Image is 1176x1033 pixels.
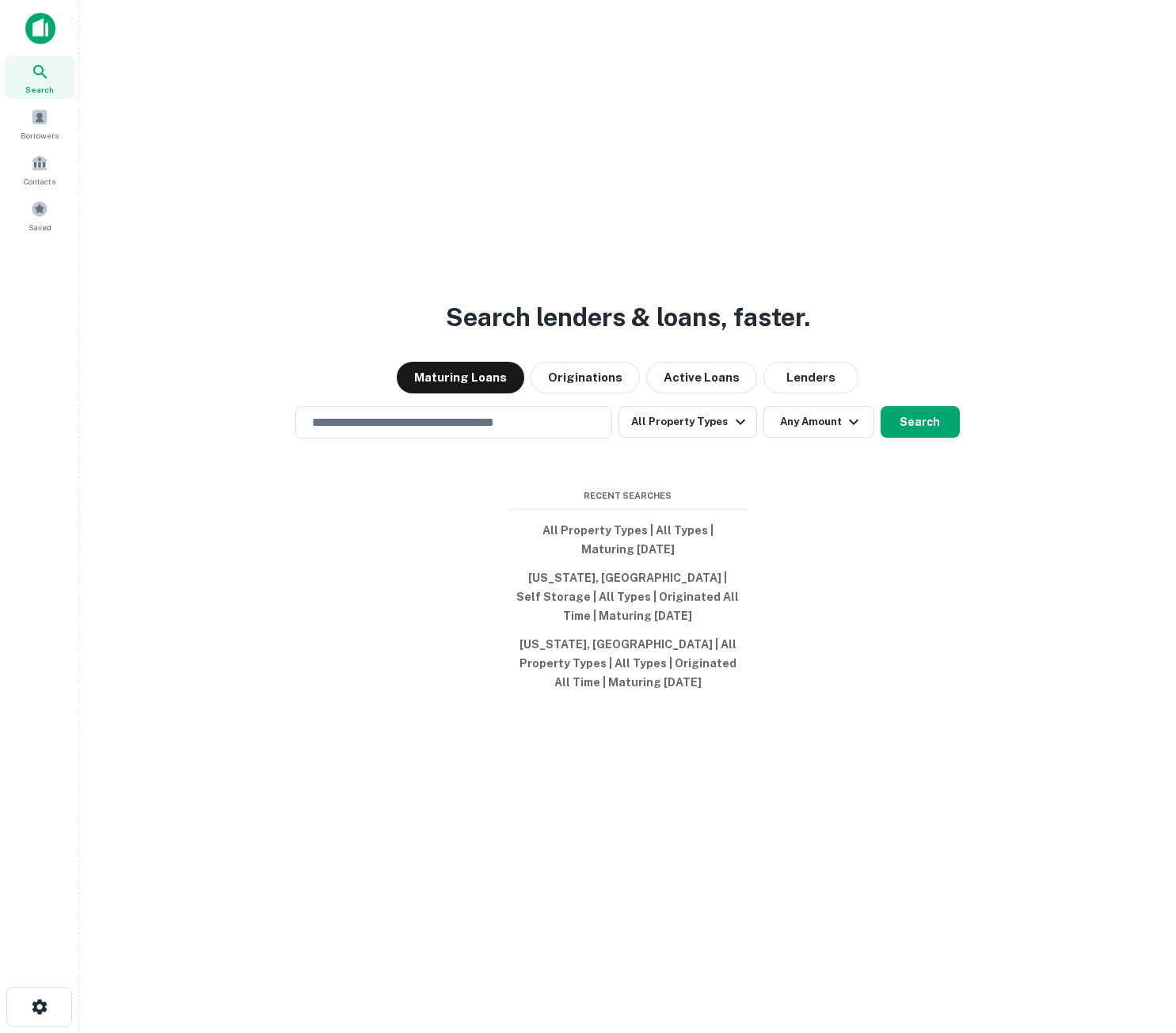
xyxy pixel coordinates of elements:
a: Saved [5,194,74,237]
button: Any Amount [763,406,874,438]
span: Recent Searches [509,489,747,503]
button: Search [881,406,960,438]
button: All Property Types | All Types | Maturing [DATE] [509,516,747,564]
a: Borrowers [5,102,74,145]
button: Originations [531,362,640,393]
button: [US_STATE], [GEOGRAPHIC_DATA] | All Property Types | All Types | Originated All Time | Maturing [... [509,630,747,697]
span: Contacts [24,175,55,188]
a: Contacts [5,148,74,191]
iframe: Chat Widget [1097,906,1176,982]
button: [US_STATE], [GEOGRAPHIC_DATA] | Self Storage | All Types | Originated All Time | Maturing [DATE] [509,564,747,630]
a: Search [5,56,74,99]
button: Maturing Loans [397,362,524,393]
span: Borrowers [21,129,59,142]
h3: Search lenders & loans, faster. [446,298,810,336]
img: capitalize-icon.png [25,13,55,44]
button: Active Loans [646,362,757,393]
button: Lenders [763,362,858,393]
button: All Property Types [618,406,756,438]
span: Search [25,83,54,96]
span: Saved [29,221,51,234]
